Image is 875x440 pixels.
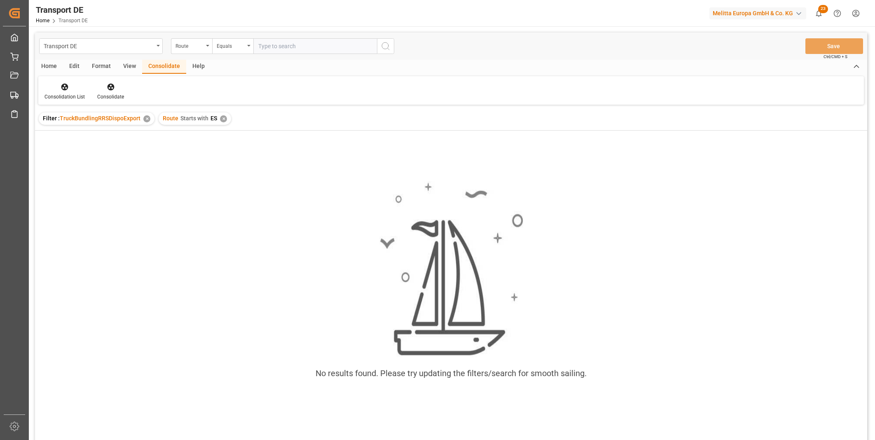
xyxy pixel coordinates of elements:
button: open menu [212,38,253,54]
div: Consolidate [97,93,124,101]
img: smooth_sailing.jpeg [379,181,523,357]
button: show 23 new notifications [809,4,828,23]
span: Route [163,115,178,122]
div: Format [86,60,117,74]
button: search button [377,38,394,54]
span: 23 [818,5,828,13]
div: Consolidate [142,60,186,74]
span: Ctrl/CMD + S [824,54,847,60]
button: Help Center [828,4,847,23]
div: Equals [217,40,245,50]
div: View [117,60,142,74]
div: Transport DE [44,40,154,51]
span: Filter : [43,115,60,122]
div: Transport DE [36,4,88,16]
div: ✕ [220,115,227,122]
a: Home [36,18,49,23]
button: open menu [171,38,212,54]
div: Consolidation List [44,93,85,101]
button: Save [805,38,863,54]
span: Starts with [180,115,208,122]
div: Edit [63,60,86,74]
div: Help [186,60,211,74]
div: No results found. Please try updating the filters/search for smooth sailing. [316,367,587,379]
button: open menu [39,38,163,54]
div: ✕ [143,115,150,122]
div: Melitta Europa GmbH & Co. KG [709,7,806,19]
div: Route [175,40,204,50]
span: ES [211,115,217,122]
input: Type to search [253,38,377,54]
button: Melitta Europa GmbH & Co. KG [709,5,809,21]
span: TruckBundlingRRSDispoExport [60,115,140,122]
div: Home [35,60,63,74]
